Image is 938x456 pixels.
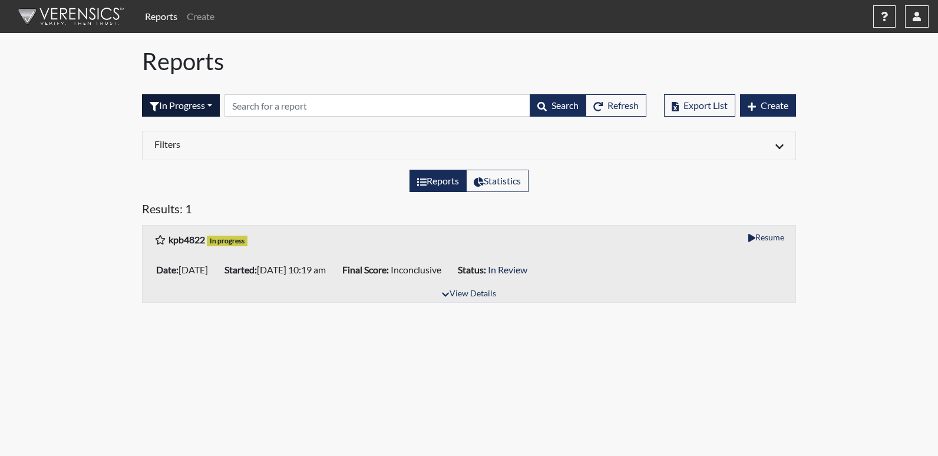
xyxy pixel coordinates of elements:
button: View Details [437,286,501,302]
h1: Reports [142,47,796,75]
a: Reports [140,5,182,28]
button: Refresh [586,94,646,117]
button: Search [530,94,586,117]
b: Status: [458,264,486,275]
b: kpb4822 [169,234,205,245]
span: Inconclusive [391,264,441,275]
div: Filter by interview status [142,94,220,117]
button: Resume [743,228,790,246]
h5: Results: 1 [142,201,796,220]
li: [DATE] [151,260,220,279]
h6: Filters [154,138,460,150]
span: Export List [683,100,728,111]
li: [DATE] 10:19 am [220,260,338,279]
b: Date: [156,264,179,275]
div: Click to expand/collapse filters [146,138,792,153]
a: Create [182,5,219,28]
b: Started: [224,264,257,275]
button: Create [740,94,796,117]
label: View statistics about completed interviews [466,170,529,192]
span: Search [551,100,579,111]
button: In Progress [142,94,220,117]
span: In progress [207,236,247,246]
b: Final Score: [342,264,389,275]
span: Create [761,100,788,111]
span: Refresh [607,100,639,111]
span: In Review [488,264,527,275]
label: View the list of reports [409,170,467,192]
input: Search by Registration ID, Interview Number, or Investigation Name. [224,94,530,117]
button: Export List [664,94,735,117]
